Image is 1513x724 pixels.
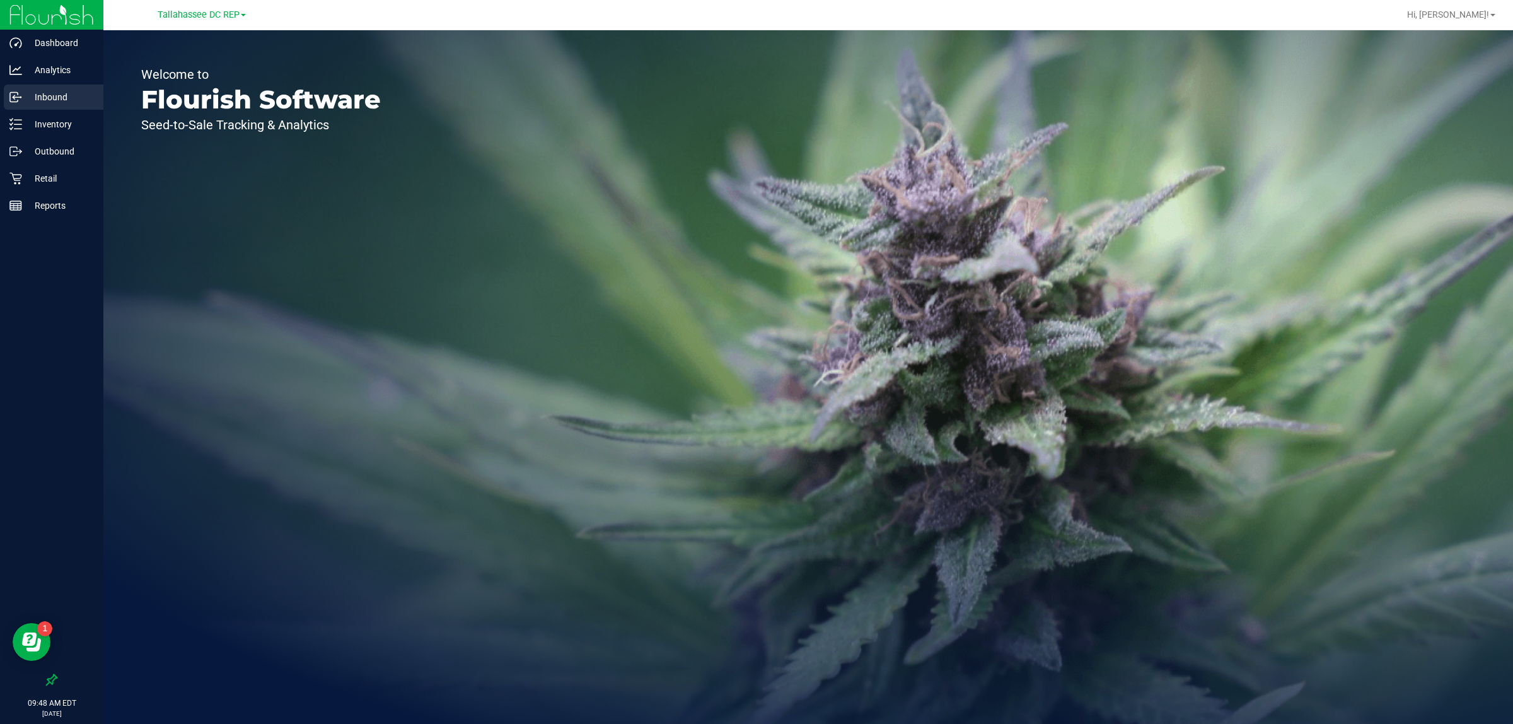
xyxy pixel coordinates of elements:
[141,68,381,81] p: Welcome to
[9,118,22,131] inline-svg: Inventory
[9,145,22,158] inline-svg: Outbound
[9,199,22,212] inline-svg: Reports
[141,119,381,131] p: Seed-to-Sale Tracking & Analytics
[45,674,58,686] label: Pin the sidebar to full width on large screens
[1407,9,1489,20] span: Hi, [PERSON_NAME]!
[37,621,52,636] iframe: Resource center unread badge
[13,623,50,661] iframe: Resource center
[9,64,22,76] inline-svg: Analytics
[9,172,22,185] inline-svg: Retail
[22,171,98,186] p: Retail
[22,117,98,132] p: Inventory
[158,9,240,20] span: Tallahassee DC REP
[141,87,381,112] p: Flourish Software
[22,90,98,105] p: Inbound
[6,698,98,709] p: 09:48 AM EDT
[9,37,22,49] inline-svg: Dashboard
[22,198,98,213] p: Reports
[22,62,98,78] p: Analytics
[22,144,98,159] p: Outbound
[22,35,98,50] p: Dashboard
[6,709,98,718] p: [DATE]
[9,91,22,103] inline-svg: Inbound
